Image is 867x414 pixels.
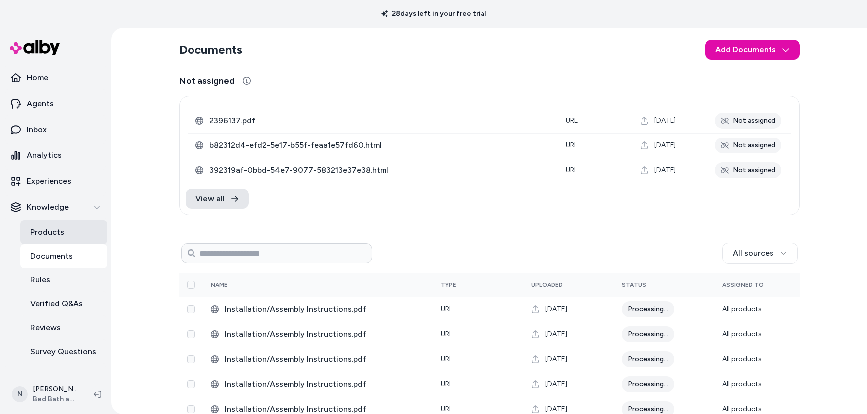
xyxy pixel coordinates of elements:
span: URL [566,116,578,125]
span: All products [722,305,762,313]
button: Add Documents [705,40,800,60]
button: Select row [187,355,195,363]
div: Installation/Assembly Instructions.pdf [211,328,425,340]
p: Home [27,72,48,84]
span: [DATE] [654,116,676,126]
span: All products [722,330,762,338]
span: Not assigned [179,74,235,88]
a: Integrations [4,366,107,390]
a: Rules [20,268,107,292]
span: Installation/Assembly Instructions.pdf [225,328,425,340]
div: Installation/Assembly Instructions.pdf [211,353,425,365]
p: Documents [30,250,73,262]
button: Knowledge [4,195,107,219]
a: Experiences [4,169,107,193]
button: Select row [187,330,195,338]
span: URL [566,141,578,149]
a: Agents [4,92,107,116]
a: View all [186,189,249,209]
a: Inbox [4,118,107,141]
div: Installation/Assembly Instructions.pdf [211,303,425,315]
div: Name [211,281,286,289]
span: Assigned To [722,281,764,288]
span: [DATE] [545,304,567,314]
a: Analytics [4,143,107,167]
p: Products [30,226,64,238]
p: [PERSON_NAME] [33,384,78,394]
span: Status [622,281,646,288]
p: Reviews [30,322,61,334]
span: URL [441,305,453,313]
p: 28 days left in your free trial [375,9,492,19]
span: 392319af-0bbd-54e7-9077-583213e37e38.html [209,164,550,176]
button: Select all [187,281,195,289]
div: Installation/Assembly Instructions.pdf [211,378,425,390]
div: Processing... [622,376,674,392]
span: [DATE] [654,165,676,175]
button: Select row [187,305,195,313]
span: [DATE] [654,140,676,150]
a: Documents [20,244,107,268]
span: Installation/Assembly Instructions.pdf [225,353,425,365]
button: All sources [722,243,798,264]
span: N [12,386,28,402]
div: 2396137.pdf [195,115,550,127]
button: Select row [187,380,195,388]
p: Integrations [27,372,73,384]
img: alby Logo [10,40,60,55]
span: All sources [733,247,773,259]
a: Verified Q&As [20,292,107,316]
span: All products [722,355,762,363]
span: View all [195,193,225,205]
div: b82312d4-efd2-5e17-b55f-feaa1e57fd60.html [195,139,550,151]
div: Not assigned [715,138,781,153]
div: 392319af-0bbd-54e7-9077-583213e37e38.html [195,164,550,176]
button: Select row [187,405,195,413]
span: Uploaded [531,281,563,288]
span: Type [441,281,456,288]
span: [DATE] [545,404,567,414]
span: [DATE] [545,379,567,389]
span: URL [441,405,453,413]
span: URL [441,330,453,338]
span: URL [441,355,453,363]
span: URL [441,380,453,388]
span: All products [722,380,762,388]
h2: Documents [179,42,242,58]
span: [DATE] [545,329,567,339]
span: Bed Bath and Beyond [33,394,78,404]
p: Survey Questions [30,346,96,358]
span: URL [566,166,578,174]
span: All products [722,405,762,413]
span: b82312d4-efd2-5e17-b55f-feaa1e57fd60.html [209,139,550,151]
span: 2396137.pdf [209,115,550,127]
a: Survey Questions [20,340,107,364]
p: Experiences [27,175,71,187]
p: Analytics [27,149,62,161]
div: Not assigned [715,162,781,178]
p: Verified Q&As [30,298,83,310]
span: Installation/Assembly Instructions.pdf [225,303,425,315]
p: Inbox [27,124,47,136]
button: N[PERSON_NAME]Bed Bath and Beyond [6,378,86,410]
div: Processing... [622,351,674,367]
p: Agents [27,98,54,110]
a: Products [20,220,107,244]
span: Installation/Assembly Instructions.pdf [225,378,425,390]
p: Knowledge [27,201,69,213]
div: Processing... [622,326,674,342]
div: Processing... [622,301,674,317]
a: Home [4,66,107,90]
a: Reviews [20,316,107,340]
span: [DATE] [545,354,567,364]
div: Not assigned [715,113,781,129]
p: Rules [30,274,50,286]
